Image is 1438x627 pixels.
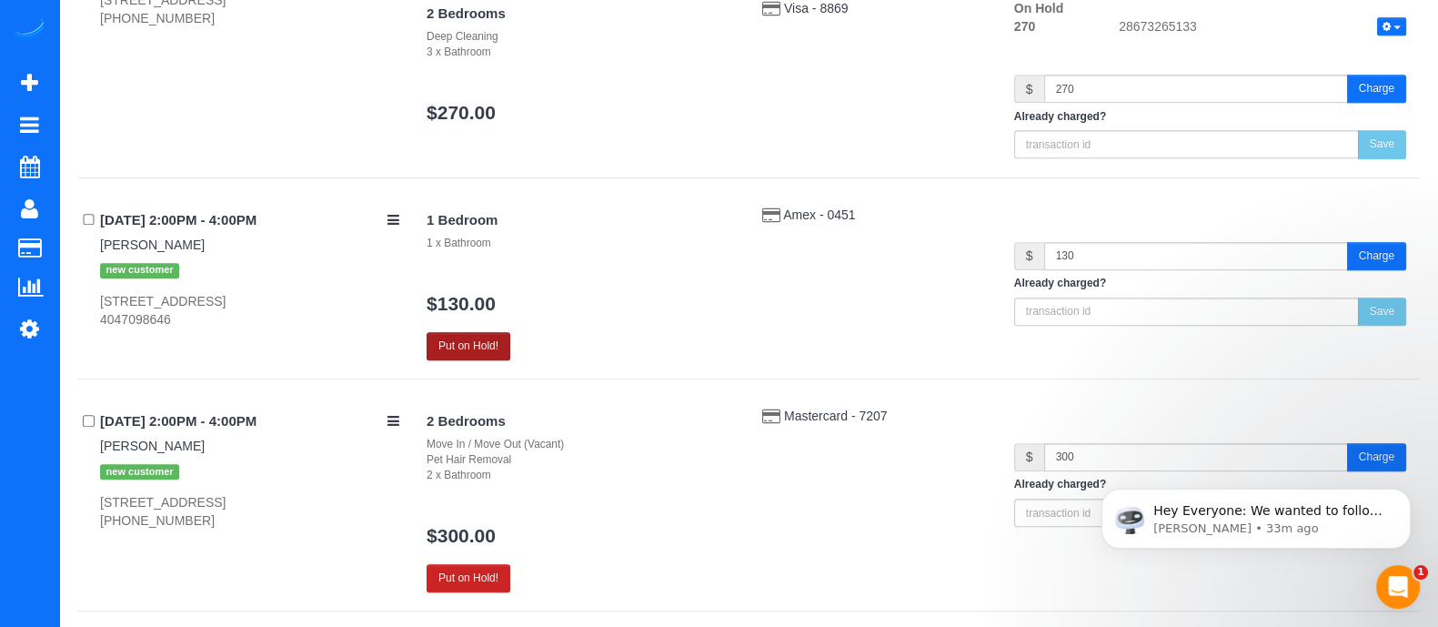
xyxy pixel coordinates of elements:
[427,564,510,592] button: Put on Hold!
[1014,111,1406,123] h5: Already charged?
[427,525,496,546] a: $300.00
[1014,242,1044,270] span: $
[100,414,399,430] h4: [DATE] 2:00PM - 4:00PM
[427,102,496,123] a: $270.00
[427,414,735,430] h4: 2 Bedrooms
[427,236,735,251] div: 1 x Bathroom
[1413,565,1428,580] span: 1
[1014,499,1359,527] input: transaction id
[79,53,311,248] span: Hey Everyone: We wanted to follow up and let you know we have been closely monitoring the account...
[427,6,735,22] h4: 2 Bedrooms
[427,332,510,360] button: Put on Hold!
[784,409,888,423] a: Mastercard - 7207
[1014,443,1044,471] span: $
[784,1,849,15] a: Visa - 8869
[783,207,855,222] a: Amex - 0451
[100,238,205,252] a: [PERSON_NAME]
[100,455,399,483] div: Tags
[79,70,314,86] p: Message from Ellie, sent 33m ago
[1014,19,1035,34] strong: 270
[427,452,735,468] div: Pet Hair Removal
[1014,1,1063,15] strong: On Hold
[427,468,735,483] div: 2 x Bathroom
[427,293,496,314] a: $130.00
[1347,443,1406,471] button: Charge
[1347,75,1406,103] button: Charge
[1014,298,1359,326] input: transaction id
[100,493,399,530] div: [STREET_ADDRESS] [PHONE_NUMBER]
[427,213,735,228] h4: 1 Bedroom
[100,263,179,278] span: new customer
[1014,75,1044,103] span: $
[1014,130,1359,158] input: transaction id
[1105,17,1420,39] div: 28673265133
[427,29,735,45] div: Deep Cleaning
[100,464,179,479] span: new customer
[1376,565,1420,609] iframe: Intercom live chat
[427,437,735,452] div: Move In / Move Out (Vacant)
[100,439,205,453] a: [PERSON_NAME]
[11,18,47,44] img: Automaid Logo
[100,292,399,329] div: [STREET_ADDRESS] 4047098646
[1014,479,1406,490] h5: Already charged?
[100,254,399,282] div: Tags
[1074,450,1438,578] iframe: Intercom notifications message
[100,213,399,228] h4: [DATE] 2:00PM - 4:00PM
[1014,278,1406,289] h5: Already charged?
[1347,242,1406,270] button: Charge
[427,45,735,60] div: 3 x Bathroom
